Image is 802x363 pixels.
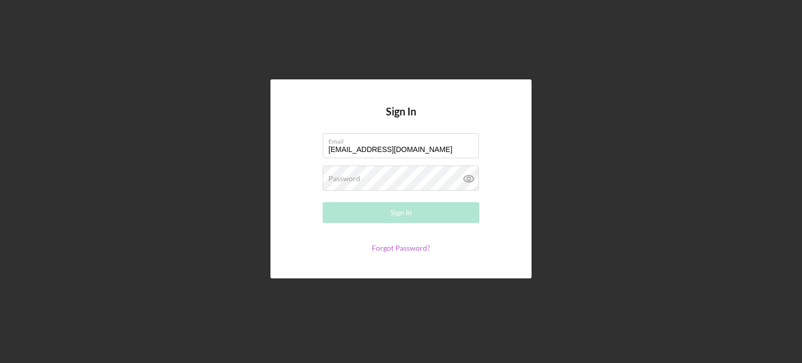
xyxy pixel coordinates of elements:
label: Password [328,174,360,183]
div: Sign In [391,202,412,223]
label: Email [328,134,479,145]
button: Sign In [323,202,479,223]
h4: Sign In [386,106,416,133]
a: Forgot Password? [372,243,430,252]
